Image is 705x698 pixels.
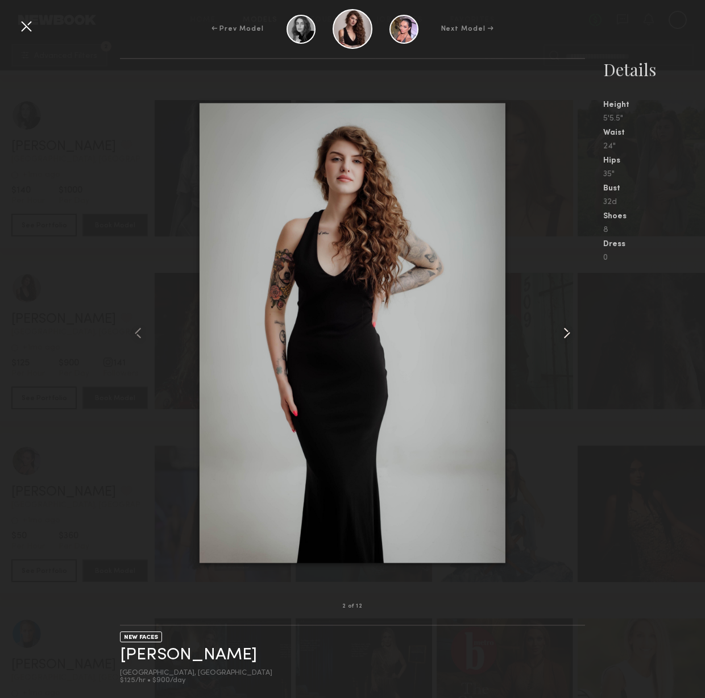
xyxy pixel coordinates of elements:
[120,670,272,677] div: [GEOGRAPHIC_DATA], [GEOGRAPHIC_DATA]
[603,226,705,234] div: 8
[342,604,362,609] div: 2 of 12
[603,240,705,248] div: Dress
[603,185,705,193] div: Bust
[603,143,705,151] div: 24"
[603,115,705,123] div: 5'5.5"
[603,254,705,262] div: 0
[603,198,705,206] div: 32d
[120,646,257,664] a: [PERSON_NAME]
[603,213,705,221] div: Shoes
[603,171,705,178] div: 35"
[212,24,264,34] div: ← Prev Model
[120,677,272,684] div: $125/hr • $900/day
[120,631,162,642] div: NEW FACES
[603,58,705,81] div: Details
[603,129,705,137] div: Waist
[603,157,705,165] div: Hips
[441,24,494,34] div: Next Model →
[603,101,705,109] div: Height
